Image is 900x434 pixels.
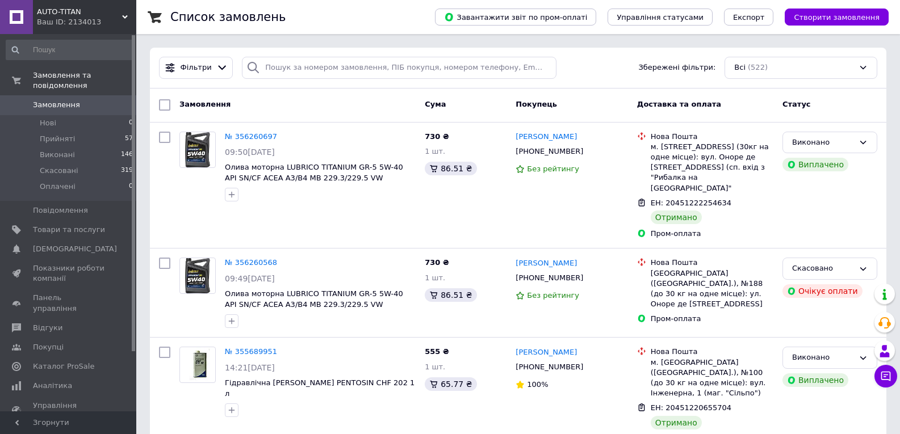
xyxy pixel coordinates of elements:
span: Доставка та оплата [637,100,721,108]
a: [PERSON_NAME] [516,347,577,358]
button: Створити замовлення [785,9,889,26]
img: Фото товару [185,258,210,293]
div: Нова Пошта [651,132,773,142]
span: Панель управління [33,293,105,313]
span: 1 шт. [425,147,445,155]
span: [DEMOGRAPHIC_DATA] [33,244,117,254]
span: Аналітика [33,381,72,391]
span: 319 [121,166,133,176]
img: Фото товару [185,132,210,167]
span: [PHONE_NUMBER] [516,273,583,282]
span: Каталог ProSale [33,361,94,372]
div: Виплачено [782,373,848,387]
span: 146 [121,150,133,160]
span: Збережені фільтри: [638,62,715,73]
span: 555 ₴ [425,347,449,356]
div: Отримано [651,210,702,224]
a: № 355689951 [225,347,277,356]
span: Замовлення [179,100,231,108]
a: [PERSON_NAME] [516,258,577,269]
div: м. [STREET_ADDRESS] (30кг на одне місце): вул. Оноре де [STREET_ADDRESS] (сп. вхід з "Рибалка на ... [651,142,773,193]
input: Пошук за номером замовлення, ПІБ покупця, номером телефону, Email, номером накладної [242,57,556,79]
div: Нова Пошта [651,347,773,357]
div: Скасовано [792,263,854,275]
div: 65.77 ₴ [425,377,476,391]
a: № 356260568 [225,258,277,267]
div: Виконано [792,137,854,149]
span: 730 ₴ [425,132,449,141]
a: Олива моторна LUBRICO TITANIUM GR-5 5W-40 API SN/CF ACEA A3/B4 МВ 229.3/229.5 VW 502.00/505.00 4 л [225,289,403,319]
span: 14:21[DATE] [225,363,275,372]
span: Створити замовлення [794,13,880,22]
span: Завантажити звіт по пром-оплаті [444,12,587,22]
div: Пром-оплата [651,229,773,239]
button: Експорт [724,9,774,26]
div: Нова Пошта [651,258,773,268]
span: Управління сайтом [33,401,105,421]
span: 0 [129,118,133,128]
div: Виконано [792,352,854,364]
span: 09:50[DATE] [225,148,275,157]
span: Виконані [40,150,75,160]
div: Отримано [651,416,702,429]
span: Скасовані [40,166,78,176]
button: Чат з покупцем [874,365,897,387]
button: Завантажити звіт по пром-оплаті [435,9,596,26]
span: 0 [129,182,133,192]
span: Товари та послуги [33,225,105,235]
span: Експорт [733,13,765,22]
a: Фото товару [179,347,216,383]
span: [PHONE_NUMBER] [516,363,583,371]
button: Управління статусами [608,9,713,26]
img: Фото товару [185,347,210,382]
span: Відгуки [33,323,62,333]
span: 730 ₴ [425,258,449,267]
span: Покупець [516,100,557,108]
a: Олива моторна LUBRICO TITANIUM GR-5 5W-40 API SN/CF ACEA A3/B4 МВ 229.3/229.5 VW 502.00/505.00 4 л [225,163,403,192]
div: Пром-оплата [651,314,773,324]
div: м. [GEOGRAPHIC_DATA] ([GEOGRAPHIC_DATA].), №100 (до 30 кг на одне місце): вул. Інженерна, 1 (маг.... [651,357,773,399]
a: Створити замовлення [773,12,889,21]
span: 57 [125,134,133,144]
span: Показники роботи компанії [33,263,105,284]
span: Замовлення та повідомлення [33,70,136,91]
span: AUTO-TITAN [37,7,122,17]
span: Статус [782,100,811,108]
div: 86.51 ₴ [425,162,476,175]
span: Всі [734,62,746,73]
span: 100% [527,380,548,389]
span: Повідомлення [33,205,88,216]
span: ЕН: 20451220655704 [651,403,731,412]
span: Покупці [33,342,64,352]
a: Фото товару [179,132,216,168]
span: Оплачені [40,182,76,192]
span: Без рейтингу [527,291,579,300]
span: Замовлення [33,100,80,110]
span: Cума [425,100,446,108]
div: Виплачено [782,158,848,171]
div: Очікує оплати [782,284,863,298]
div: 86.51 ₴ [425,288,476,302]
span: ЕН: 20451222254634 [651,199,731,207]
a: № 356260697 [225,132,277,141]
input: Пошук [6,40,134,60]
span: 1 шт. [425,363,445,371]
div: Ваш ID: 2134013 [37,17,136,27]
span: 09:49[DATE] [225,274,275,283]
span: Прийняті [40,134,75,144]
div: [GEOGRAPHIC_DATA] ([GEOGRAPHIC_DATA].), №188 (до 30 кг на одне місце): ул. Оноре де [STREET_ADDRESS] [651,268,773,310]
span: 1 шт. [425,273,445,282]
h1: Список замовлень [170,10,286,24]
a: Гідравлічна [PERSON_NAME] PENTOSIN CHF 202 1 л [225,378,415,398]
span: [PHONE_NUMBER] [516,147,583,155]
span: Без рейтингу [527,165,579,173]
span: Управління статусами [617,13,704,22]
span: (522) [748,63,768,71]
a: [PERSON_NAME] [516,132,577,142]
span: Нові [40,118,56,128]
a: Фото товару [179,258,216,294]
span: Фільтри [181,62,212,73]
